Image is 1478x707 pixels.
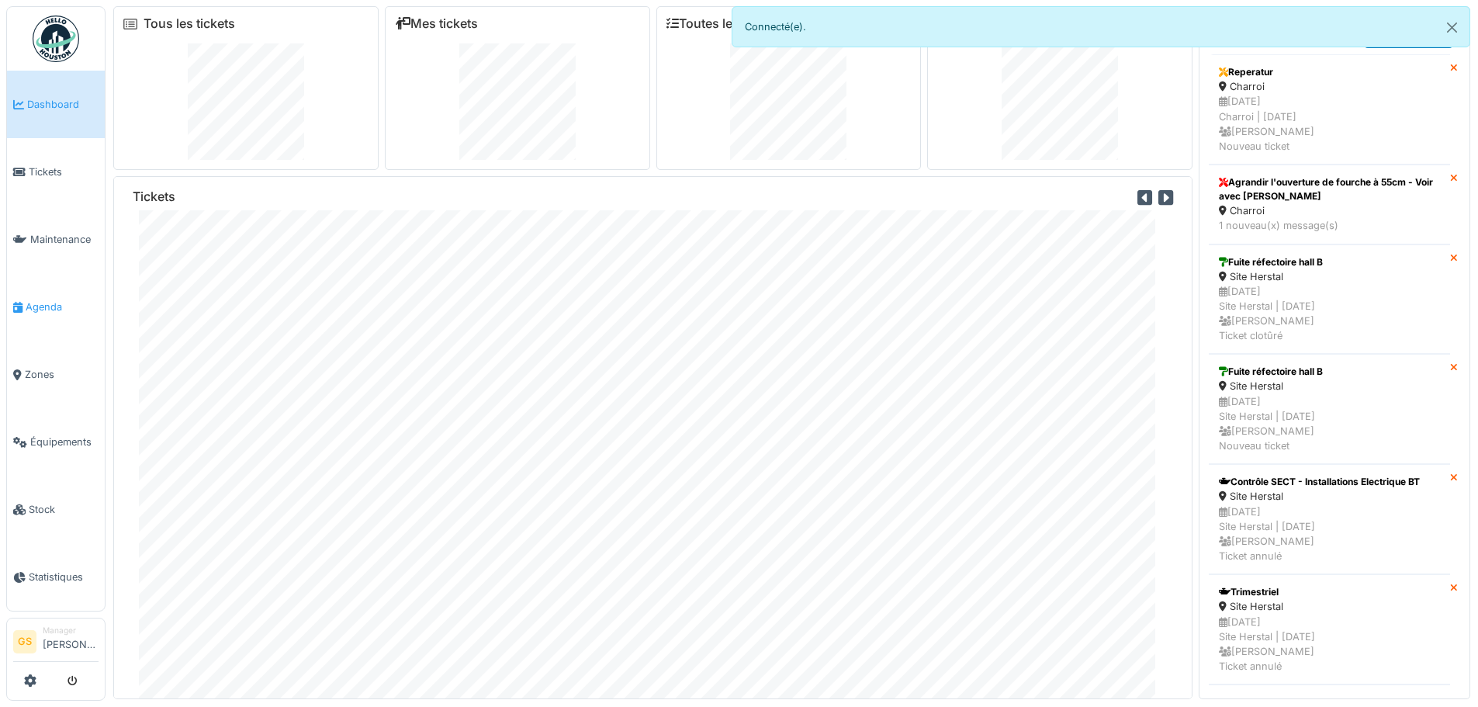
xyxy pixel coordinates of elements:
span: Maintenance [30,232,99,247]
span: Agenda [26,300,99,314]
div: Site Herstal [1219,269,1440,284]
a: Contrôle SECT - Installations Electrique BT Site Herstal [DATE]Site Herstal | [DATE] [PERSON_NAME... [1209,464,1450,574]
div: Trimestriel [1219,585,1440,599]
h6: Tickets [133,189,175,204]
a: GS Manager[PERSON_NAME] [13,625,99,662]
span: Équipements [30,435,99,449]
div: Site Herstal [1219,489,1440,504]
span: Tickets [29,165,99,179]
div: Manager [43,625,99,636]
span: Dashboard [27,97,99,112]
a: Dashboard [7,71,105,138]
a: Statistiques [7,543,105,611]
div: Agrandir l'ouverture de fourche à 55cm - Voir avec [PERSON_NAME] [1219,175,1440,203]
div: 1 nouveau(x) message(s) [1219,218,1440,233]
a: Trimestriel Site Herstal [DATE]Site Herstal | [DATE] [PERSON_NAME]Ticket annulé [1209,574,1450,684]
div: Charroi [1219,203,1440,218]
a: Mes tickets [395,16,478,31]
div: [DATE] Site Herstal | [DATE] [PERSON_NAME] Ticket annulé [1219,615,1440,674]
a: Fuite réfectoire hall B Site Herstal [DATE]Site Herstal | [DATE] [PERSON_NAME]Nouveau ticket [1209,354,1450,464]
div: Contrôle SECT - Installations Electrique BT [1219,475,1440,489]
a: Tous les tickets [144,16,235,31]
div: Fuite réfectoire hall B [1219,255,1440,269]
a: Toutes les tâches [666,16,782,31]
a: Agenda [7,273,105,341]
a: Maintenance [7,206,105,273]
button: Close [1435,7,1469,48]
span: Zones [25,367,99,382]
span: Stock [29,502,99,517]
a: Agrandir l'ouverture de fourche à 55cm - Voir avec [PERSON_NAME] Charroi 1 nouveau(x) message(s) [1209,165,1450,244]
a: Fuite réfectoire hall B Site Herstal [DATE]Site Herstal | [DATE] [PERSON_NAME]Ticket clotûré [1209,244,1450,355]
img: Badge_color-CXgf-gQk.svg [33,16,79,62]
a: Zones [7,341,105,408]
div: Fuite réfectoire hall B [1219,365,1440,379]
div: Charroi [1219,79,1440,94]
li: [PERSON_NAME] [43,625,99,658]
div: [DATE] Site Herstal | [DATE] [PERSON_NAME] Ticket clotûré [1219,284,1440,344]
div: Reperatur [1219,65,1440,79]
div: [DATE] Charroi | [DATE] [PERSON_NAME] Nouveau ticket [1219,94,1440,154]
span: Statistiques [29,570,99,584]
a: Reperatur Charroi [DATE]Charroi | [DATE] [PERSON_NAME]Nouveau ticket [1209,54,1450,165]
a: Stock [7,476,105,543]
a: Tickets [7,138,105,206]
div: Site Herstal [1219,379,1440,393]
div: Connecté(e). [732,6,1471,47]
div: [DATE] Site Herstal | [DATE] [PERSON_NAME] Nouveau ticket [1219,394,1440,454]
div: Site Herstal [1219,599,1440,614]
div: [DATE] Site Herstal | [DATE] [PERSON_NAME] Ticket annulé [1219,504,1440,564]
li: GS [13,630,36,653]
a: Équipements [7,408,105,476]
